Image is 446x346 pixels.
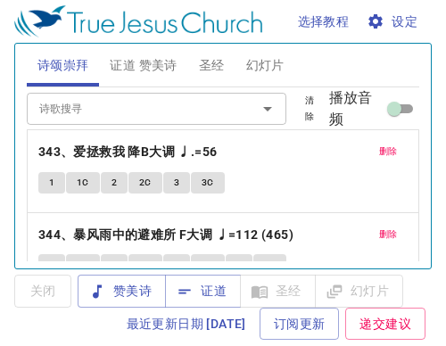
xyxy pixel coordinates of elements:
button: 删除 [368,224,409,245]
span: 1 [49,175,54,191]
span: 2C [139,175,152,191]
button: 2C [128,254,162,276]
button: 清除 [290,90,329,128]
span: 赞美诗 [92,280,152,302]
button: 设定 [363,5,425,38]
button: 证道 [165,275,241,308]
button: 1 [38,254,65,276]
button: 赞美诗 [78,275,166,308]
button: 4 [226,254,252,276]
button: 2C [128,172,162,194]
a: 订阅更新 [260,308,340,341]
span: 证道 赞美诗 [110,54,177,77]
span: 4C [264,257,277,273]
a: 最近更新日期 [DATE] [120,308,253,341]
span: 3C [202,257,214,273]
button: 3C [191,254,225,276]
span: 圣经 [199,54,225,77]
span: 清除 [301,93,318,125]
span: 1C [77,257,89,273]
span: 幻灯片 [246,54,285,77]
span: 4 [236,257,242,273]
button: 2 [101,254,128,276]
span: 1C [77,175,89,191]
b: 343、爱拯救我 降B大调 ♩.=56 [38,141,218,163]
button: 删除 [368,141,409,162]
span: 递交建议 [359,313,411,335]
button: 1 [38,172,65,194]
span: 2 [111,257,117,273]
button: 3 [163,172,190,194]
span: 诗颂崇拜 [37,54,89,77]
button: 343、爱拯救我 降B大调 ♩.=56 [38,141,220,163]
button: 选择教程 [291,5,357,38]
span: 订阅更新 [274,313,326,335]
button: 2 [101,172,128,194]
a: 递交建议 [345,308,425,341]
button: Open [255,96,280,121]
span: 3 [174,257,179,273]
span: 3 [174,175,179,191]
span: 最近更新日期 [DATE] [127,313,246,335]
span: 证道 [179,280,227,302]
span: 设定 [370,11,417,33]
span: 播放音频 [329,87,384,130]
button: 344、暴风雨中的避难所 F大调 ♩=112 (465) [38,224,297,246]
span: 删除 [379,144,398,160]
span: 2C [139,257,152,273]
button: 3C [191,172,225,194]
span: 2 [111,175,117,191]
span: 删除 [379,227,398,243]
button: 1C [66,172,100,194]
b: 344、暴风雨中的避难所 F大调 ♩=112 (465) [38,224,293,246]
button: 4C [253,254,287,276]
span: 3C [202,175,214,191]
span: 选择教程 [298,11,350,33]
img: True Jesus Church [14,5,262,37]
button: 1C [66,254,100,276]
button: 3 [163,254,190,276]
span: 1 [49,257,54,273]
